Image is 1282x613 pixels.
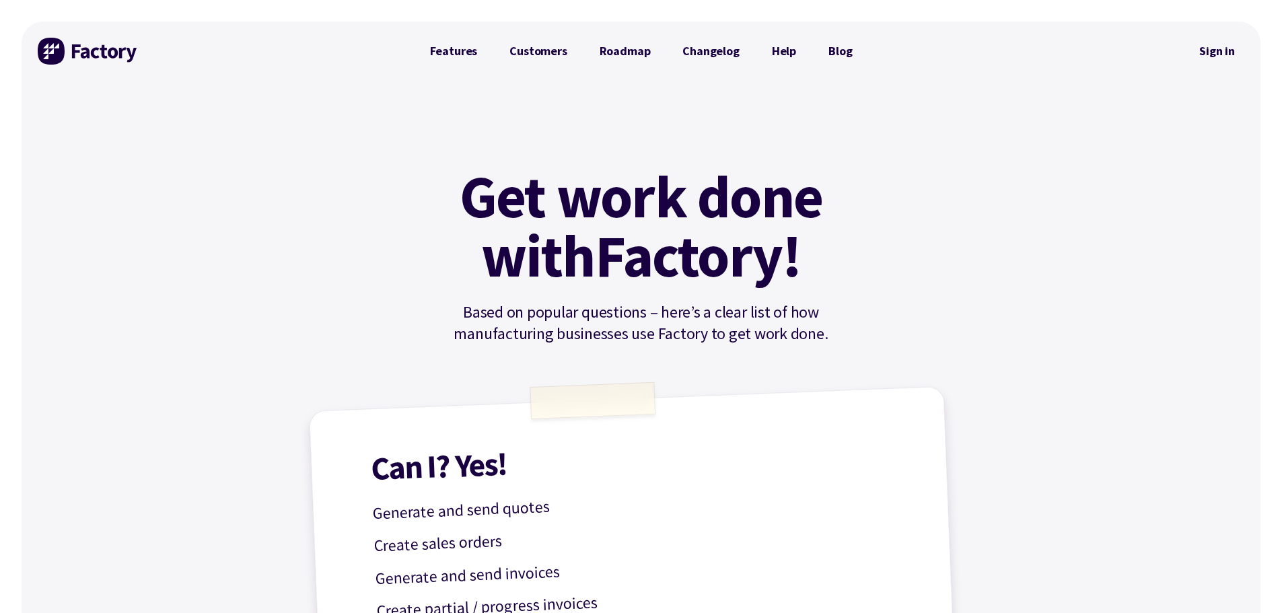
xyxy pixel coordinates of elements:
[414,301,869,345] p: Based on popular questions – here’s a clear list of how manufacturing businesses use Factory to g...
[756,38,812,65] a: Help
[812,38,868,65] a: Blog
[583,38,667,65] a: Roadmap
[1190,36,1244,67] nav: Secondary Navigation
[1190,36,1244,67] a: Sign in
[414,38,494,65] a: Features
[493,38,583,65] a: Customers
[595,226,802,285] mark: Factory!
[666,38,755,65] a: Changelog
[370,431,908,484] h1: Can I? Yes!
[372,480,910,527] p: Generate and send quotes
[439,167,843,285] h1: Get work done with
[375,545,913,592] p: Generate and send invoices
[414,38,869,65] nav: Primary Navigation
[38,38,139,65] img: Factory
[373,512,911,559] p: Create sales orders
